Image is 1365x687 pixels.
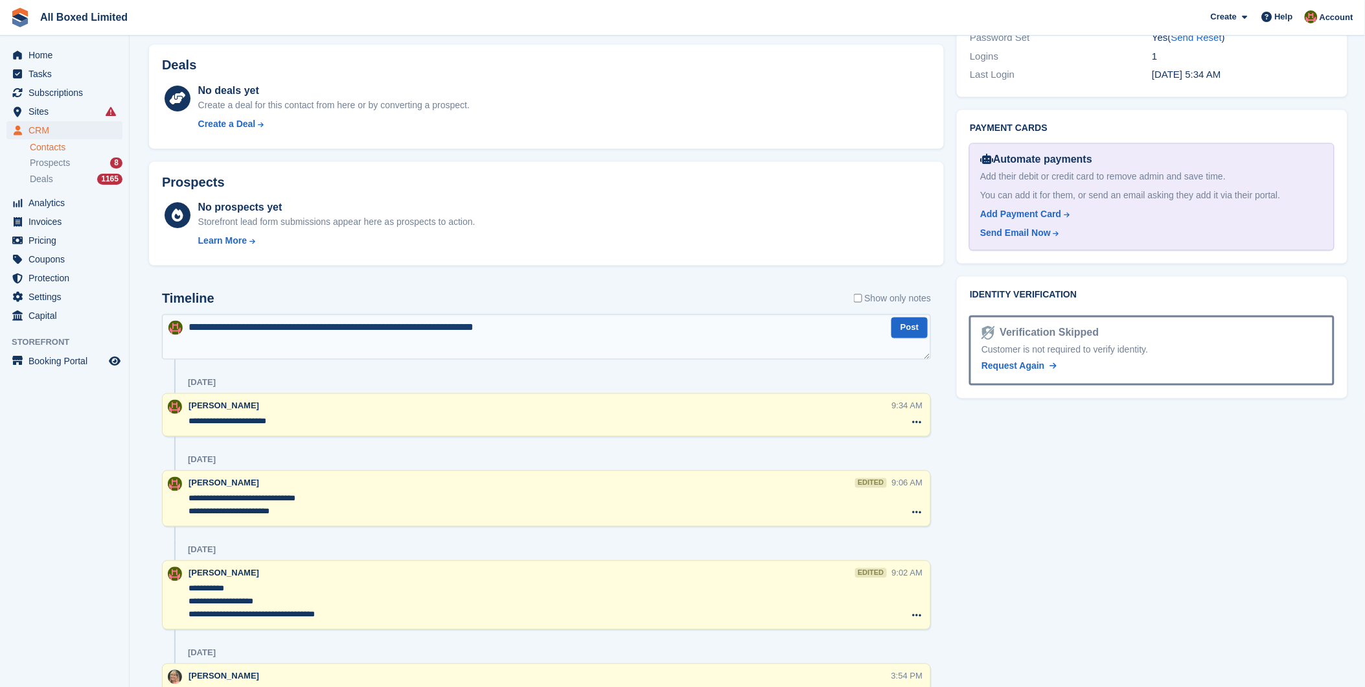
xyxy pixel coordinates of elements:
span: [PERSON_NAME] [189,568,259,578]
a: menu [6,269,122,287]
div: You can add it for them, or send an email asking they add it via their portal. [980,189,1323,202]
span: CRM [29,121,106,139]
label: Show only notes [854,292,932,305]
a: menu [6,250,122,268]
div: Yes [1152,30,1334,45]
a: Add Payment Card [980,207,1318,221]
div: Storefront lead form submissions appear here as prospects to action. [198,215,476,229]
a: Preview store [107,353,122,369]
img: Sharon Hawkins [168,477,182,491]
div: Logins [970,49,1152,64]
span: Subscriptions [29,84,106,102]
span: Invoices [29,213,106,231]
img: Sharon Hawkins [168,400,182,414]
span: Settings [29,288,106,306]
div: [DATE] [188,378,216,388]
h2: Deals [162,58,196,73]
div: No prospects yet [198,200,476,215]
div: [DATE] [188,455,216,465]
a: Deals 1165 [30,172,122,186]
a: menu [6,352,122,370]
a: Contacts [30,141,122,154]
span: Pricing [29,231,106,250]
div: Verification Skipped [995,325,1099,341]
a: menu [6,288,122,306]
a: Request Again [981,360,1057,373]
span: Create [1211,10,1237,23]
h2: Timeline [162,292,214,307]
span: Help [1275,10,1293,23]
a: menu [6,46,122,64]
span: Capital [29,307,106,325]
a: Create a Deal [198,117,470,131]
span: [PERSON_NAME] [189,401,259,411]
div: 1165 [97,174,122,185]
img: Sandie Mills [168,670,182,684]
div: 8 [110,157,122,169]
a: Learn More [198,234,476,248]
span: Deals [30,173,53,185]
div: 9:34 AM [892,400,923,412]
span: Protection [29,269,106,287]
span: Coupons [29,250,106,268]
a: menu [6,231,122,250]
a: All Boxed Limited [35,6,133,28]
div: Create a Deal [198,117,256,131]
div: Customer is not required to verify identity. [981,343,1322,357]
span: Prospects [30,157,70,169]
a: menu [6,213,122,231]
span: Sites [29,102,106,121]
span: Tasks [29,65,106,83]
div: 9:06 AM [892,477,923,489]
input: Show only notes [854,292,862,305]
div: [DATE] [188,545,216,555]
time: 2024-08-14 04:34:31 UTC [1152,69,1221,80]
div: 1 [1152,49,1334,64]
div: Add their debit or credit card to remove admin and save time. [980,170,1323,183]
div: 3:54 PM [891,670,923,682]
h2: Identity verification [970,290,1334,300]
div: Send Email Now [980,226,1051,240]
div: Create a deal for this contact from here or by converting a prospect. [198,99,470,112]
button: Post [891,318,928,339]
span: Account [1320,11,1353,24]
span: ( ) [1168,32,1225,43]
div: Learn More [198,234,247,248]
div: No deals yet [198,83,470,99]
a: Send Reset [1171,32,1222,43]
div: [DATE] [188,648,216,658]
span: [PERSON_NAME] [189,671,259,681]
i: Smart entry sync failures have occurred [106,106,116,117]
div: edited [855,478,886,488]
div: 9:02 AM [892,567,923,579]
img: stora-icon-8386f47178a22dfd0bd8f6a31ec36ba5ce8667c1dd55bd0f319d3a0aa187defe.svg [10,8,30,27]
img: Sharon Hawkins [168,567,182,581]
span: Analytics [29,194,106,212]
a: menu [6,121,122,139]
div: Automate payments [980,152,1323,167]
div: Last Login [970,67,1152,82]
img: Sharon Hawkins [168,321,183,335]
span: Home [29,46,106,64]
span: Request Again [981,361,1045,371]
a: menu [6,194,122,212]
h2: Prospects [162,175,225,190]
a: menu [6,65,122,83]
a: Prospects 8 [30,156,122,170]
h2: Payment cards [970,123,1334,134]
div: Add Payment Card [980,207,1061,221]
a: menu [6,102,122,121]
span: [PERSON_NAME] [189,478,259,488]
img: Identity Verification Ready [981,326,994,340]
img: Sharon Hawkins [1305,10,1318,23]
div: Password Set [970,30,1152,45]
span: Storefront [12,336,129,349]
div: edited [855,568,886,578]
a: menu [6,307,122,325]
a: menu [6,84,122,102]
span: Booking Portal [29,352,106,370]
